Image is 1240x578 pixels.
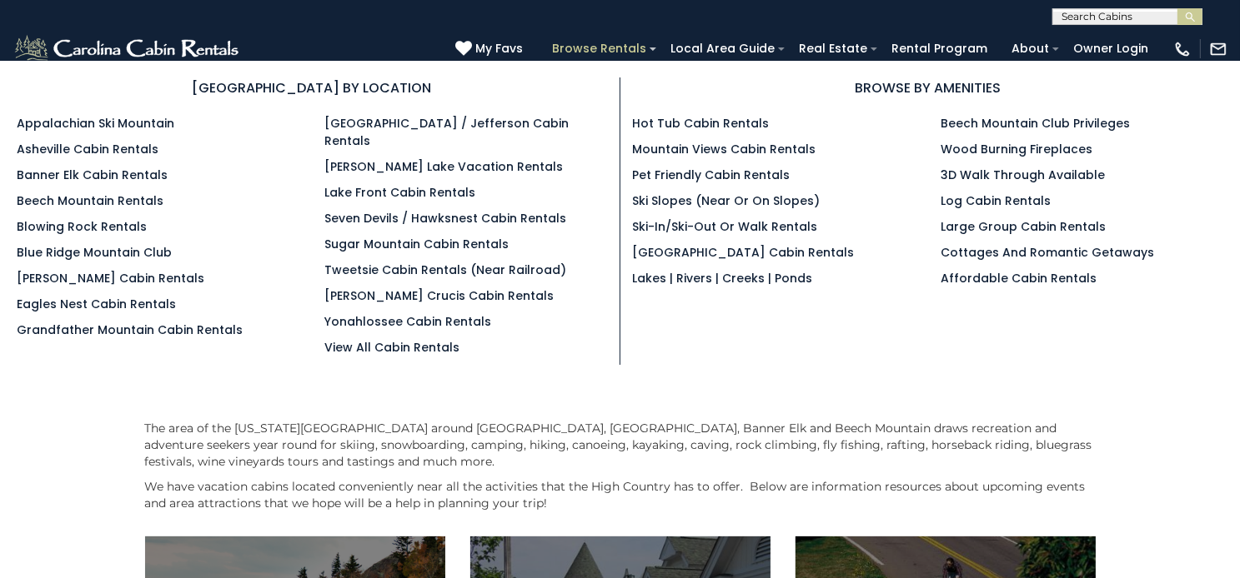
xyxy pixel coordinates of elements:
h3: [GEOGRAPHIC_DATA] BY LOCATION [17,77,607,98]
a: Wood Burning Fireplaces [941,141,1092,157]
a: [PERSON_NAME] Cabin Rentals [17,270,204,287]
a: Browse Rentals [544,36,655,62]
a: Yonahlossee Cabin Rentals [324,313,491,330]
a: Log Cabin Rentals [941,192,1051,209]
img: mail-regular-white.png [1209,40,1227,58]
a: [GEOGRAPHIC_DATA] / Jefferson Cabin Rentals [324,115,569,149]
a: Beech Mountain Rentals [17,192,163,209]
a: Affordable Cabin Rentals [941,270,1097,287]
h3: BROWSE BY AMENITIES [633,77,1224,98]
a: Cottages and Romantic Getaways [941,244,1154,261]
a: Appalachian Ski Mountain [17,115,174,132]
a: Hot Tub Cabin Rentals [633,115,770,132]
a: About [1003,36,1057,62]
a: Real Estate [791,36,876,62]
p: We have vacation cabins located conveniently near all the activities that the High Country has to... [145,478,1096,511]
a: Ski Slopes (Near or On Slopes) [633,192,821,209]
a: Beech Mountain Club Privileges [941,115,1130,132]
a: Sugar Mountain Cabin Rentals [324,236,509,252]
a: Owner Login [1065,36,1157,62]
p: The area of the [US_STATE][GEOGRAPHIC_DATA] around [GEOGRAPHIC_DATA], [GEOGRAPHIC_DATA], Banner E... [145,420,1096,470]
a: Tweetsie Cabin Rentals (Near Railroad) [324,262,566,278]
a: Pet Friendly Cabin Rentals [633,167,791,183]
a: [GEOGRAPHIC_DATA] Cabin Rentals [633,244,855,261]
a: [PERSON_NAME] Crucis Cabin Rentals [324,287,554,304]
a: Local Area Guide [662,36,783,62]
a: Large Group Cabin Rentals [941,218,1106,235]
a: View All Cabin Rentals [324,339,459,356]
a: Lake Front Cabin Rentals [324,184,475,201]
a: Blowing Rock Rentals [17,218,147,235]
a: Grandfather Mountain Cabin Rentals [17,321,243,338]
a: Rental Program [883,36,996,62]
a: Ski-in/Ski-Out or Walk Rentals [633,218,818,235]
a: Seven Devils / Hawksnest Cabin Rentals [324,210,566,227]
a: Asheville Cabin Rentals [17,141,158,157]
a: Eagles Nest Cabin Rentals [17,296,176,312]
a: My Favs [455,40,527,58]
span: My Favs [475,40,523,57]
a: [PERSON_NAME] Lake Vacation Rentals [324,158,563,175]
a: Lakes | Rivers | Creeks | Ponds [633,270,813,287]
a: Banner Elk Cabin Rentals [17,167,168,183]
a: 3D Walk Through Available [941,167,1105,183]
a: Blue Ridge Mountain Club [17,244,172,261]
img: phone-regular-white.png [1173,40,1192,58]
img: White-1-2.png [13,32,243,66]
a: Mountain Views Cabin Rentals [633,141,816,157]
